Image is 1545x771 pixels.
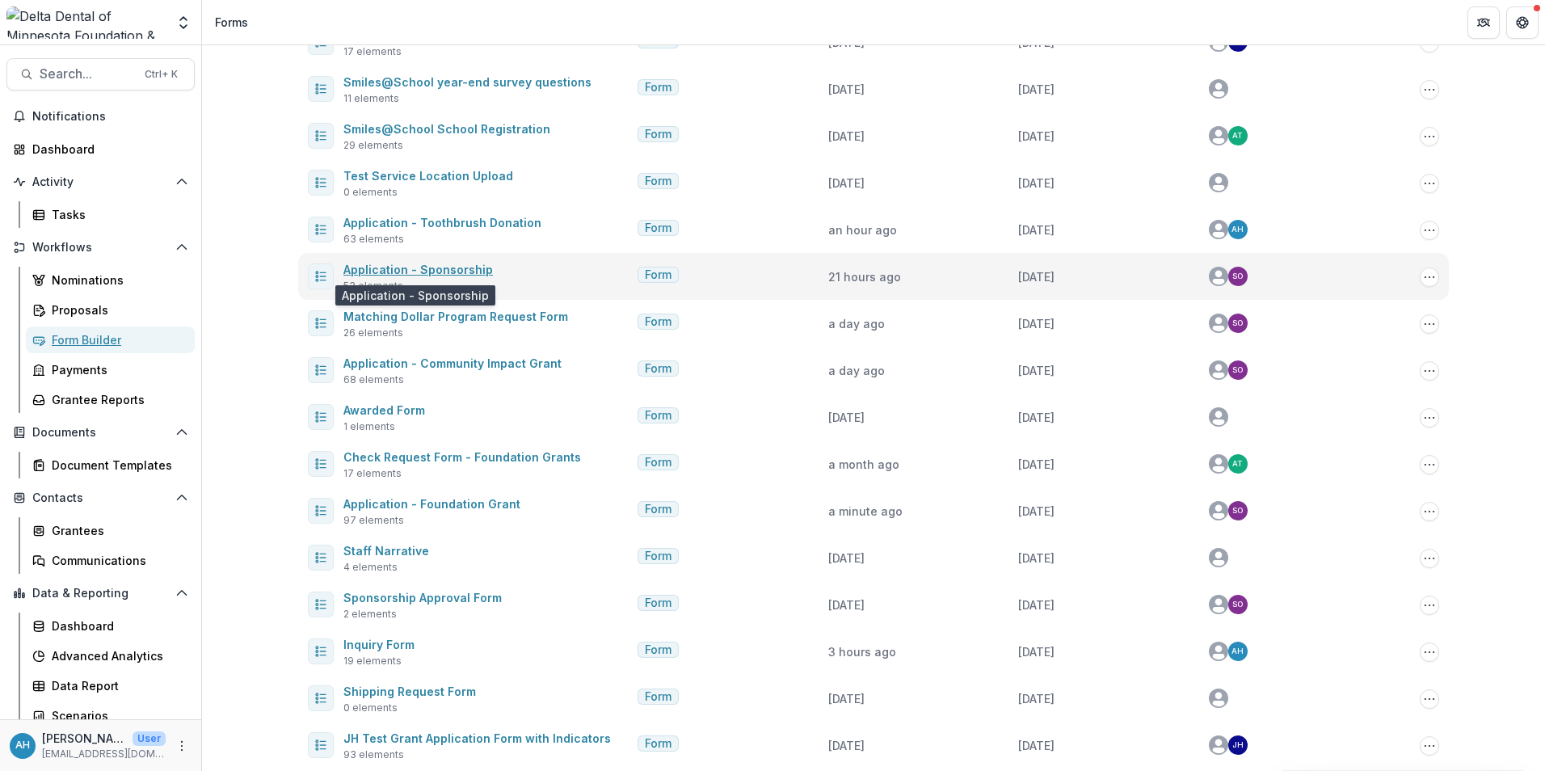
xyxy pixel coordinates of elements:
div: Sharon Oswald [1232,319,1243,327]
button: Get Help [1506,6,1539,39]
span: [DATE] [1018,739,1055,752]
div: Advanced Analytics [52,647,182,664]
button: Open Documents [6,419,195,445]
span: [DATE] [828,411,865,424]
span: [DATE] [1018,692,1055,706]
span: Workflows [32,241,169,255]
a: Document Templates [26,452,195,478]
button: Notifications [6,103,195,129]
span: 19 elements [343,654,402,668]
a: Sponsorship Approval Form [343,591,502,605]
a: Application - Sponsorship [343,263,493,276]
div: Document Templates [52,457,182,474]
a: Smiles@School year-end survey questions [343,75,591,89]
button: Options [1420,361,1439,381]
div: Scenarios [52,707,182,724]
span: Form [645,128,671,141]
a: Advanced Analytics [26,642,195,669]
button: Options [1420,174,1439,193]
span: Activity [32,175,169,189]
svg: avatar [1209,454,1228,474]
span: a day ago [828,317,885,331]
span: 17 elements [343,44,402,59]
button: Options [1420,642,1439,662]
span: [DATE] [1018,504,1055,518]
a: Application - Toothbrush Donation [343,216,541,230]
img: Delta Dental of Minnesota Foundation & Community Giving logo [6,6,166,39]
div: Grantees [52,522,182,539]
a: Smiles@School School Registration [343,122,550,136]
span: Form [645,315,671,329]
a: Scenarios [26,702,195,729]
a: Grantees [26,517,195,544]
span: [DATE] [1018,457,1055,471]
span: Form [645,596,671,610]
button: Options [1420,689,1439,709]
p: [PERSON_NAME] [42,730,126,747]
svg: avatar [1209,689,1228,708]
div: Anna Test [1232,132,1243,140]
a: Dashboard [26,613,195,639]
span: 68 elements [343,373,404,387]
svg: avatar [1209,548,1228,567]
a: Data Report [26,672,195,699]
span: 1 elements [343,419,395,434]
svg: avatar [1209,642,1228,661]
a: Application - Foundation Grant [343,497,520,511]
button: Options [1420,549,1439,568]
div: Ctrl + K [141,65,181,83]
span: [DATE] [1018,176,1055,190]
button: Options [1420,221,1439,240]
span: Form [645,362,671,376]
span: a day ago [828,364,885,377]
span: [DATE] [1018,645,1055,659]
span: [DATE] [828,551,865,565]
a: Grantee Reports [26,386,195,413]
span: [DATE] [1018,223,1055,237]
svg: avatar [1209,267,1228,286]
span: Form [645,81,671,95]
span: 11 elements [343,91,399,106]
div: John Howe [1232,38,1244,46]
a: Awarded Form [343,403,425,417]
span: 93 elements [343,748,404,762]
span: 2 elements [343,607,397,621]
p: [EMAIL_ADDRESS][DOMAIN_NAME] [42,747,166,761]
span: 17 elements [343,466,402,481]
a: JH Test Grant Application Form with Indicators [343,731,611,745]
p: User [133,731,166,746]
span: 0 elements [343,185,398,200]
span: a minute ago [828,504,903,518]
span: [DATE] [828,176,865,190]
button: Open Activity [6,169,195,195]
div: Annessa Hicks [1231,647,1244,655]
span: Form [645,690,671,704]
div: Sharon Oswald [1232,272,1243,280]
button: Options [1420,80,1439,99]
a: Tasks [26,201,195,228]
div: Payments [52,361,182,378]
span: [DATE] [1018,364,1055,377]
button: Open Workflows [6,234,195,260]
span: [DATE] [1018,270,1055,284]
span: a month ago [828,457,899,471]
svg: avatar [1209,501,1228,520]
div: Form Builder [52,331,182,348]
a: Payments [26,356,195,383]
div: Sharon Oswald [1232,600,1243,609]
span: 26 elements [343,326,403,340]
span: 0 elements [343,701,398,715]
a: Proposals [26,297,195,323]
div: Sharon Oswald [1232,507,1243,515]
button: Options [1420,268,1439,287]
span: Documents [32,426,169,440]
span: [DATE] [828,739,865,752]
div: John Howe [1232,741,1244,749]
span: Data & Reporting [32,587,169,600]
svg: avatar [1209,220,1228,239]
span: 53 elements [343,279,403,293]
svg: avatar [1209,360,1228,380]
button: Options [1420,736,1439,756]
div: Tasks [52,206,182,223]
a: Dashboard [6,136,195,162]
